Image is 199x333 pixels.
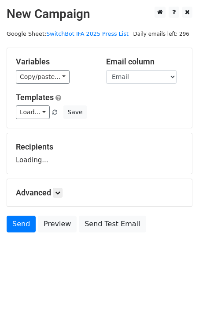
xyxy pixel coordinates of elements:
[16,105,50,119] a: Load...
[16,188,183,198] h5: Advanced
[130,29,192,39] span: Daily emails left: 296
[63,105,86,119] button: Save
[38,216,77,232] a: Preview
[7,216,36,232] a: Send
[7,30,129,37] small: Google Sheet:
[130,30,192,37] a: Daily emails left: 296
[16,93,54,102] a: Templates
[16,142,183,152] h5: Recipients
[16,142,183,165] div: Loading...
[16,70,70,84] a: Copy/paste...
[7,7,192,22] h2: New Campaign
[46,30,129,37] a: SwitchBot IFA 2025 Press List
[79,216,146,232] a: Send Test Email
[106,57,183,67] h5: Email column
[16,57,93,67] h5: Variables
